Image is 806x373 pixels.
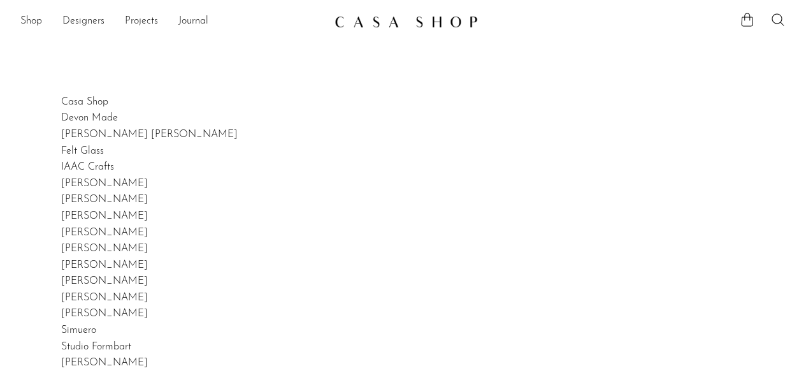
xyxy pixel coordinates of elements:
[61,162,114,172] a: IAAC Crafts
[62,13,104,30] a: Designers
[61,342,131,352] a: Studio Formbart
[61,276,148,286] a: [PERSON_NAME]
[61,228,148,238] a: [PERSON_NAME]
[61,309,148,319] a: [PERSON_NAME]
[61,358,148,368] a: [PERSON_NAME]
[61,194,148,205] a: [PERSON_NAME]
[61,146,104,156] a: Felt Glass
[61,113,118,123] a: Devon Made
[61,293,148,303] a: [PERSON_NAME]
[20,13,42,30] a: Shop
[61,325,96,335] a: Simuero
[178,13,208,30] a: Journal
[61,129,238,140] a: [PERSON_NAME] [PERSON_NAME]
[61,244,148,254] a: [PERSON_NAME]
[61,179,148,189] a: [PERSON_NAME]
[20,11,324,33] nav: Desktop navigation
[61,97,108,107] a: Casa Shop
[61,260,148,270] a: [PERSON_NAME]
[20,11,324,33] ul: NEW HEADER MENU
[125,13,158,30] a: Projects
[61,211,148,221] a: [PERSON_NAME]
